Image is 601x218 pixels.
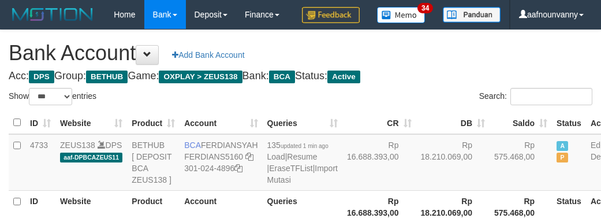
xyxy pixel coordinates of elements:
[263,112,342,134] th: Queries: activate to sort column ascending
[377,7,425,23] img: Button%20Memo.svg
[60,141,95,150] a: ZEUS138
[29,71,54,83] span: DPS
[342,134,416,191] td: Rp 16.688.393,00
[267,141,329,150] span: 135
[159,71,242,83] span: OXPLAY > ZEUS138
[29,88,72,105] select: Showentries
[479,88,592,105] label: Search:
[287,152,317,161] a: Resume
[267,164,338,184] a: Import Mutasi
[267,141,338,184] span: | | |
[490,134,552,191] td: Rp 575.468,00
[327,71,360,83] span: Active
[490,112,552,134] th: Saldo: activate to sort column ascending
[60,153,122,162] span: aaf-DPBCAZEUS11
[9,71,592,82] h4: Acc: Group: Game: Bank: Status:
[9,42,592,65] h1: Bank Account
[184,141,201,150] span: BCA
[302,7,360,23] img: Feedback.jpg
[127,112,180,134] th: Product: activate to sort column ascending
[552,112,586,134] th: Status
[25,134,55,191] td: 4733
[55,134,127,191] td: DPS
[269,71,295,83] span: BCA
[55,112,127,134] th: Website: activate to sort column ascending
[342,112,416,134] th: CR: activate to sort column ascending
[443,7,501,23] img: panduan.png
[417,3,433,13] span: 34
[416,112,490,134] th: DB: activate to sort column ascending
[269,164,312,173] a: EraseTFList
[180,112,262,134] th: Account: activate to sort column ascending
[557,141,568,151] span: Active
[510,88,592,105] input: Search:
[9,88,96,105] label: Show entries
[234,164,242,173] a: Copy 3010244896 to clipboard
[184,152,243,161] a: FERDIANS5160
[127,134,180,191] td: BETHUB [ DEPOSIT BCA ZEUS138 ]
[25,112,55,134] th: ID: activate to sort column ascending
[281,143,329,149] span: updated 1 min ago
[557,153,568,162] span: Paused
[245,152,253,161] a: Copy FERDIANS5160 to clipboard
[180,134,262,191] td: FERDIANSYAH 301-024-4896
[9,6,96,23] img: MOTION_logo.png
[416,134,490,191] td: Rp 18.210.069,00
[267,152,285,161] a: Load
[86,71,128,83] span: BETHUB
[165,45,252,65] a: Add Bank Account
